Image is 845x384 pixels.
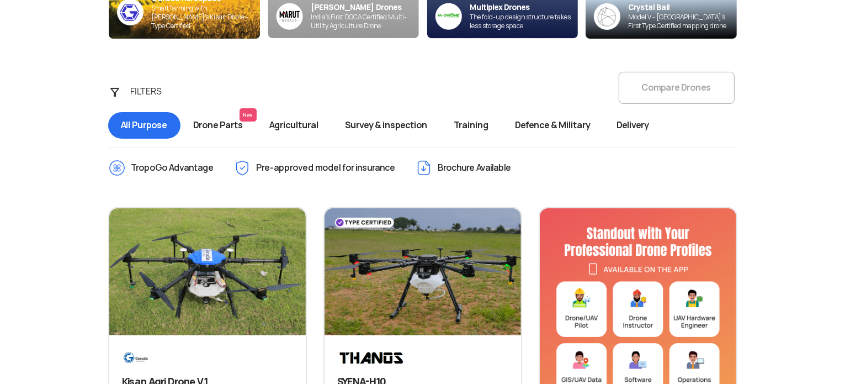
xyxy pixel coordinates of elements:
[311,13,419,30] div: India’s First DGCA Certified Multi-Utility Agriculture Drone
[131,159,214,177] span: TropoGo Advantage
[180,112,257,139] span: Drone Parts
[152,4,260,30] div: Smart farming with [PERSON_NAME]’s Kisan Drone - Type Certified
[594,3,620,30] img: crystalball-logo-banner.png
[332,112,441,139] span: Survey & inspection
[108,159,126,177] img: ic_TropoGo_Advantage.png
[441,112,502,139] span: Training
[338,349,405,367] img: Brand
[415,159,433,177] img: ic_Brochure.png
[311,2,419,13] div: [PERSON_NAME] Drones
[325,208,521,346] img: Drone Image
[108,112,180,139] span: All Purpose
[604,112,662,139] span: Delivery
[240,108,257,122] span: New
[629,2,737,13] div: Crystal Ball
[233,159,251,177] img: ic_Pre-approved.png
[438,159,512,177] span: Brochure Available
[470,13,578,30] div: The fold-up design structure takes less storage space
[257,159,396,177] span: Pre-approved model for insurance
[629,13,737,30] div: Model V - [GEOGRAPHIC_DATA]’s First Type Certified mapping drone
[470,2,578,13] div: Multiplex Drones
[276,3,303,30] img: Group%2036313.png
[257,112,332,139] span: Agricultural
[123,349,164,367] img: Brand
[124,81,182,103] div: FILTERS
[435,3,462,30] img: ic_multiplex_sky.png
[502,112,604,139] span: Defence & Military
[109,208,306,346] img: Drone Image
